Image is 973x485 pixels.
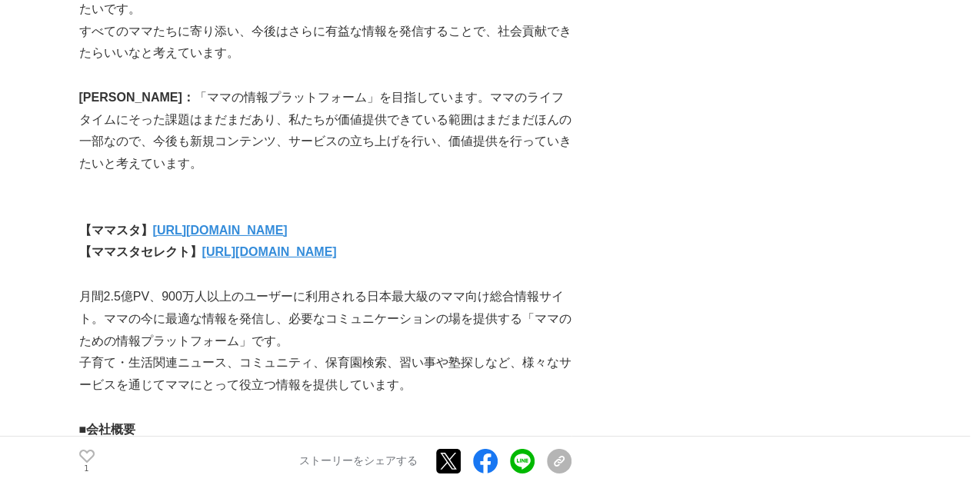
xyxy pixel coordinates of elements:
[202,245,337,258] a: [URL][DOMAIN_NAME]
[79,224,153,237] strong: 【ママスタ】
[79,286,571,352] p: 月間2.5億PV、900万人以上のユーザーに利用される日本最大級のママ向け総合情報サイト。ママの今に最適な情報を発信し、必要なコミュニケーションの場を提供する「ママのための情報プラットフォーム」です。
[79,245,202,258] strong: 【ママスタセレクト】
[79,464,95,472] p: 1
[79,352,571,397] p: 子育て・生活関連ニュース、コミュニティ、保育園検索、習い事や塾探しなど、様々なサービスを通じてママにとって役立つ情報を提供しています。
[79,419,571,441] p: ■
[79,91,195,104] strong: [PERSON_NAME]：
[86,423,135,436] strong: 会社概要
[79,87,571,175] p: 「ママの情報プラットフォーム」を目指しています。ママのライフタイムにそった課題はまだまだあり、私たちが価値提供できている範囲はまだまだほんの一部なので、今後も新規コンテンツ、サービスの立ち上げを...
[153,224,288,237] a: [URL][DOMAIN_NAME]
[299,454,418,468] p: ストーリーをシェアする
[79,21,571,65] p: すべてのママたちに寄り添い、今後はさらに有益な情報を発信することで、社会貢献できたらいいなと考えています。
